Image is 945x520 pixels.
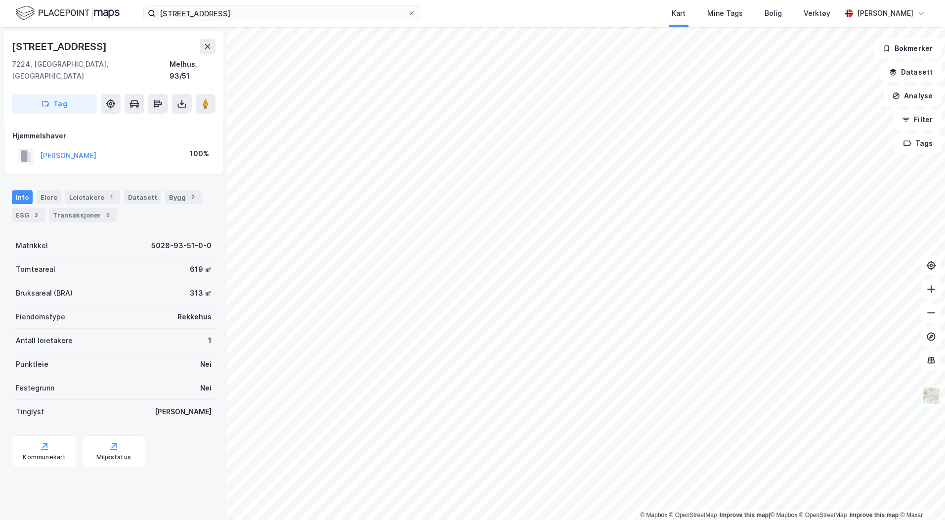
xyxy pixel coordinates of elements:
div: [STREET_ADDRESS] [12,39,109,54]
button: Tags [895,133,941,153]
div: Antall leietakere [16,335,73,347]
div: Mine Tags [707,7,743,19]
div: Matrikkel [16,240,48,252]
img: Z [922,387,941,405]
div: 7224, [GEOGRAPHIC_DATA], [GEOGRAPHIC_DATA] [12,58,170,82]
button: Tag [12,94,97,114]
iframe: Chat Widget [896,473,945,520]
button: Analyse [884,86,941,106]
div: Tomteareal [16,263,55,275]
div: [PERSON_NAME] [155,406,212,418]
div: Nei [200,382,212,394]
div: Melhus, 93/51 [170,58,215,82]
div: 619 ㎡ [190,263,212,275]
div: Bygg [165,190,202,204]
div: 5028-93-51-0-0 [151,240,212,252]
button: Datasett [881,62,941,82]
div: Kontrollprogram for chat [896,473,945,520]
button: Filter [894,110,941,130]
div: Punktleie [16,358,48,370]
input: Søk på adresse, matrikkel, gårdeiere, leietakere eller personer [156,6,408,21]
div: 100% [190,148,209,160]
div: Datasett [124,190,161,204]
a: OpenStreetMap [799,512,847,519]
div: Eiendomstype [16,311,65,323]
div: 2 [188,192,198,202]
div: Transaksjoner [49,208,117,222]
button: Bokmerker [874,39,941,58]
div: 2 [31,210,41,220]
div: Miljøstatus [96,453,131,461]
div: Festegrunn [16,382,54,394]
div: | [640,510,923,520]
div: 5 [103,210,113,220]
div: 1 [208,335,212,347]
img: logo.f888ab2527a4732fd821a326f86c7f29.svg [16,4,120,22]
div: Verktøy [804,7,830,19]
div: Bruksareal (BRA) [16,287,73,299]
a: Mapbox [640,512,667,519]
div: 1 [106,192,116,202]
div: Info [12,190,33,204]
div: Leietakere [65,190,120,204]
a: Mapbox [770,512,797,519]
div: ESG [12,208,45,222]
div: [PERSON_NAME] [857,7,913,19]
div: Nei [200,358,212,370]
a: Improve this map [850,512,899,519]
div: Bolig [765,7,782,19]
div: Kart [672,7,686,19]
div: Kommunekart [23,453,66,461]
div: Hjemmelshaver [12,130,215,142]
a: OpenStreetMap [669,512,717,519]
div: Rekkehus [177,311,212,323]
a: Improve this map [720,512,769,519]
div: Tinglyst [16,406,44,418]
div: 313 ㎡ [190,287,212,299]
div: Eiere [37,190,61,204]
